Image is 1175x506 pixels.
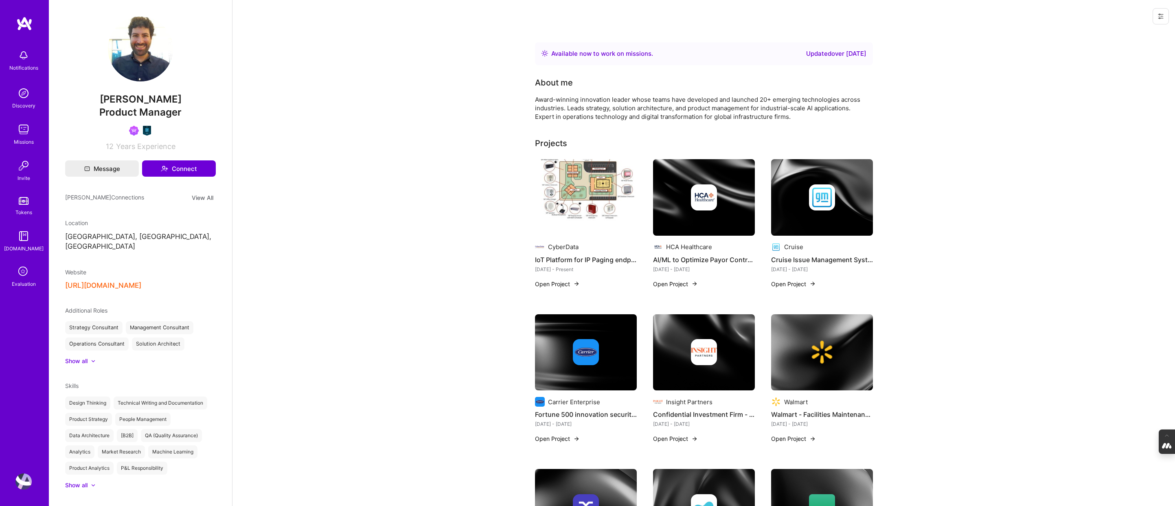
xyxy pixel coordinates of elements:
button: Open Project [771,434,816,443]
span: [PERSON_NAME] [65,93,216,105]
div: Award-winning innovation leader whose teams have developed and launched 20+ emerging technologies... [535,95,861,121]
div: Technical Writing and Documentation [114,396,207,410]
span: 12 [106,142,114,151]
div: HCA Healthcare [666,243,712,251]
button: Open Project [535,280,580,288]
img: Product Guild [142,126,152,136]
img: User Avatar [108,16,173,81]
div: About me [535,77,573,89]
img: cover [771,314,873,391]
div: Carrier Enterprise [548,398,600,406]
div: Missions [14,138,34,146]
span: Website [65,269,86,276]
img: User Avatar [15,473,32,490]
div: [DATE] - [DATE] [771,420,873,428]
div: CyberData [548,243,579,251]
img: cover [535,314,637,391]
div: Cruise [784,243,803,251]
i: icon Mail [84,166,90,171]
button: [URL][DOMAIN_NAME] [65,281,141,290]
div: Projects [535,137,567,149]
div: Location [65,219,216,227]
i: icon SelectionTeam [16,264,31,280]
div: Analytics [65,445,94,458]
img: Company logo [573,339,599,365]
div: Insight Partners [666,398,712,406]
div: QA (Quality Assurance) [141,429,202,442]
img: cover [771,159,873,236]
img: Company logo [771,397,781,407]
div: [B2B] [117,429,138,442]
span: Skills [65,382,79,389]
img: teamwork [15,121,32,138]
h4: Walmart - Facilities Maintenance Service Optimization Platform [771,409,873,420]
button: Open Project [653,280,698,288]
img: arrow-right [691,280,698,287]
div: Data Architecture [65,429,114,442]
h4: IoT Platform for IP Paging endpoints - Requirements & Architecture [535,254,637,265]
p: [GEOGRAPHIC_DATA], [GEOGRAPHIC_DATA], [GEOGRAPHIC_DATA] [65,232,216,252]
span: [PERSON_NAME] Connections [65,193,144,202]
div: Evaluation [12,280,36,288]
img: arrow-right [809,280,816,287]
button: Message [65,160,139,177]
button: Open Project [653,434,698,443]
div: Market Research [98,445,145,458]
div: Strategy Consultant [65,321,123,334]
div: Product Strategy [65,413,112,426]
div: People Management [115,413,171,426]
div: Operations Consultant [65,337,129,350]
div: Show all [65,357,88,365]
img: Company logo [535,242,545,252]
div: Notifications [9,64,38,72]
img: IoT Platform for IP Paging endpoints - Requirements & Architecture [535,159,637,236]
div: Product Analytics [65,462,114,475]
div: Invite [18,174,30,182]
img: Availability [541,50,548,57]
img: Company logo [691,184,717,210]
img: bell [15,47,32,64]
div: [DATE] - [DATE] [653,420,755,428]
img: Company logo [771,242,781,252]
img: Company logo [691,339,717,365]
img: Company logo [535,397,545,407]
div: Management Consultant [126,321,193,334]
div: Walmart [784,398,808,406]
div: Machine Learning [148,445,197,458]
img: logo [16,16,33,31]
div: Discovery [12,101,35,110]
img: cover [653,314,755,391]
img: arrow-right [573,280,580,287]
button: Open Project [771,280,816,288]
h4: Confidential Investment Firm - Universal Document Search Engine [653,409,755,420]
a: User Avatar [13,473,34,490]
img: arrow-right [809,436,816,442]
span: Product Manager [99,106,182,118]
div: Solution Architect [132,337,184,350]
span: Additional Roles [65,307,107,314]
h4: AI/ML to Optimize Payor Contracts [653,254,755,265]
img: arrow-right [573,436,580,442]
img: Company logo [653,242,663,252]
button: View All [189,193,216,202]
div: Design Thinking [65,396,110,410]
img: Company logo [653,397,663,407]
div: [DATE] - Present [535,265,637,274]
img: Company logo [809,184,835,210]
img: arrow-right [691,436,698,442]
h4: Fortune 500 innovation security project [535,409,637,420]
button: Connect [142,160,216,177]
div: Tokens [15,208,32,217]
div: [DATE] - [DATE] [535,420,637,428]
h4: Cruise Issue Management System [771,254,873,265]
div: Show all [65,481,88,489]
div: [DATE] - [DATE] [653,265,755,274]
div: P&L Responsibility [117,462,167,475]
i: icon Connect [161,165,168,172]
img: tokens [19,197,28,205]
img: guide book [15,228,32,244]
img: Been on Mission [129,126,139,136]
img: cover [653,159,755,236]
div: [DOMAIN_NAME] [4,244,44,253]
div: [DATE] - [DATE] [771,265,873,274]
